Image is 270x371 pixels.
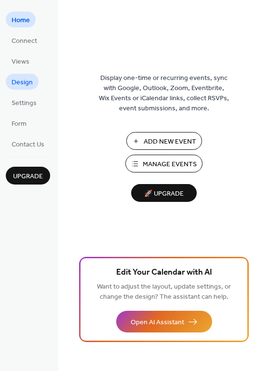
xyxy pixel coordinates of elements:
button: Open AI Assistant [116,311,212,332]
span: Display one-time or recurring events, sync with Google, Outlook, Zoom, Eventbrite, Wix Events or ... [99,73,229,114]
span: Connect [12,36,37,46]
span: Home [12,15,30,26]
span: Settings [12,98,37,108]
span: Add New Event [144,137,196,147]
a: Views [6,53,35,69]
span: Design [12,78,33,88]
a: Design [6,74,39,90]
span: Contact Us [12,140,44,150]
span: Edit Your Calendar with AI [116,266,212,279]
a: Contact Us [6,136,50,152]
a: Form [6,115,32,131]
button: Add New Event [126,132,202,150]
button: Upgrade [6,167,50,185]
button: Manage Events [125,155,202,172]
span: Form [12,119,27,129]
span: 🚀 Upgrade [137,187,191,200]
a: Settings [6,94,42,110]
span: Want to adjust the layout, update settings, or change the design? The assistant can help. [97,280,231,304]
button: 🚀 Upgrade [131,184,197,202]
span: Manage Events [143,159,197,170]
span: Upgrade [13,172,43,182]
a: Connect [6,32,43,48]
a: Home [6,12,36,27]
span: Views [12,57,29,67]
span: Open AI Assistant [131,318,184,328]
